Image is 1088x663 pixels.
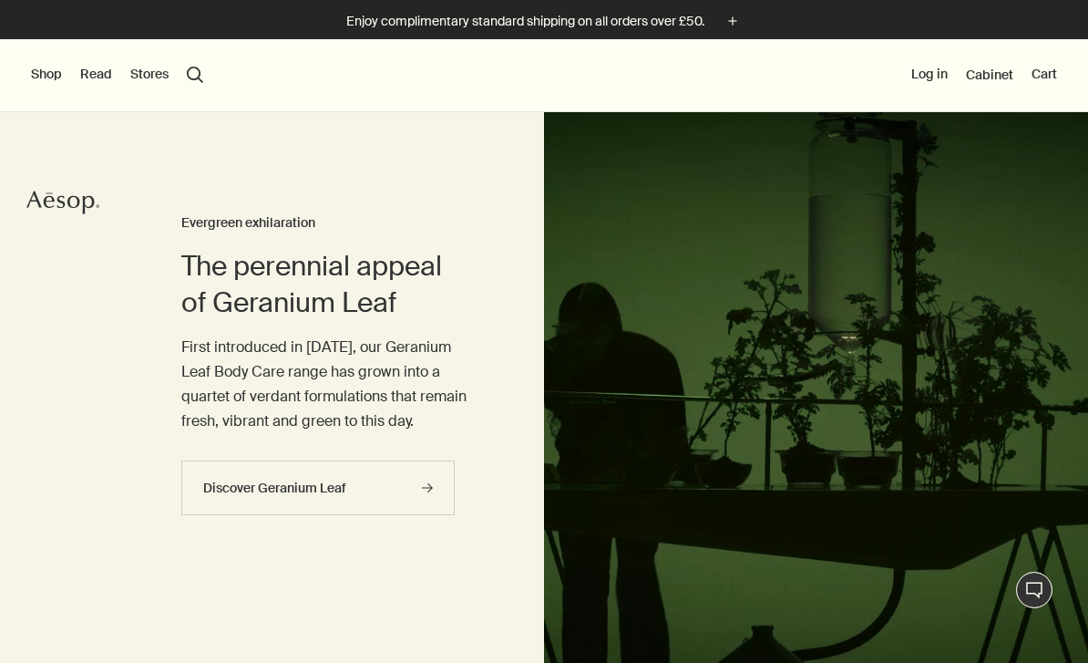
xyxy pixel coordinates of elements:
h3: Evergreen exhilaration [181,212,471,234]
svg: Aesop [26,189,99,216]
nav: supplementary [911,39,1057,112]
button: Log in [911,66,948,84]
button: Read [80,66,112,84]
h2: The perennial appeal of Geranium Leaf [181,248,471,321]
button: Enjoy complimentary standard shipping on all orders over £50. [346,11,743,32]
button: Cart [1032,66,1057,84]
button: Live Assistance [1016,572,1052,608]
a: Discover Geranium Leaf [181,461,455,515]
p: Enjoy complimentary standard shipping on all orders over £50. [346,12,704,31]
a: Aesop [26,189,99,221]
button: Stores [130,66,169,84]
button: Open search [187,67,203,83]
a: Cabinet [966,67,1013,83]
p: First introduced in [DATE], our Geranium Leaf Body Care range has grown into a quartet of verdant... [181,335,471,434]
nav: primary [31,39,203,112]
button: Shop [31,66,62,84]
